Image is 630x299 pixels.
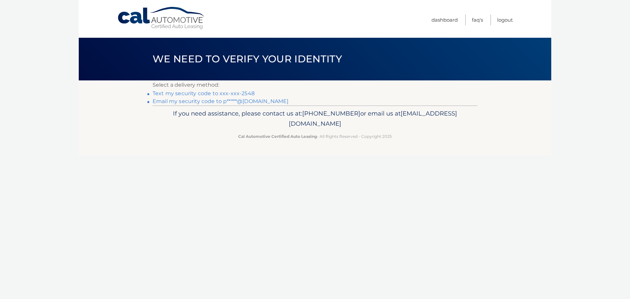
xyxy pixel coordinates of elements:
p: If you need assistance, please contact us at: or email us at [157,108,473,129]
a: FAQ's [472,14,483,25]
a: Cal Automotive [117,7,206,30]
a: Logout [497,14,513,25]
span: We need to verify your identity [153,53,342,65]
strong: Cal Automotive Certified Auto Leasing [238,134,317,139]
p: - All Rights Reserved - Copyright 2025 [157,133,473,140]
a: Dashboard [431,14,458,25]
a: Text my security code to xxx-xxx-2548 [153,90,255,96]
a: Email my security code to p*****@[DOMAIN_NAME] [153,98,288,104]
span: [PHONE_NUMBER] [302,110,360,117]
p: Select a delivery method: [153,80,477,90]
